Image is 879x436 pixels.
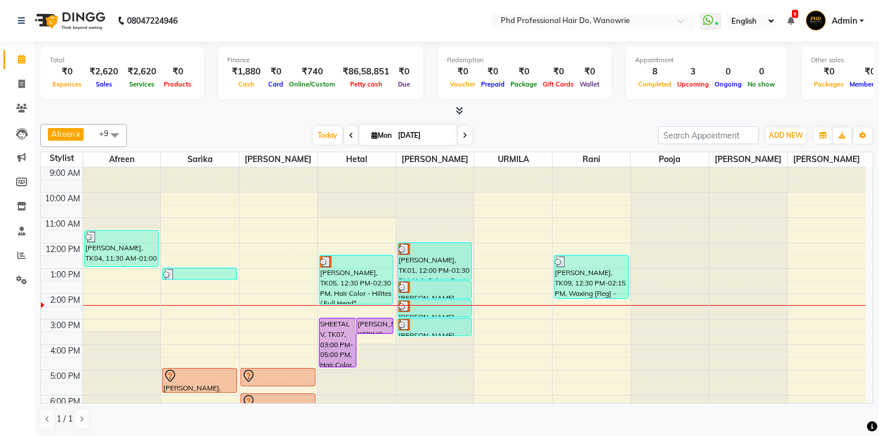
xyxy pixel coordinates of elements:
div: [PERSON_NAME], TK01, 12:00 PM-01:30 PM, Hair Color - Root Touch Up / AF [1 Inch] [398,243,471,279]
div: 10:00 AM [43,193,82,205]
span: rani [553,152,630,167]
span: 1 / 1 [57,413,73,425]
span: Sarika [161,152,239,167]
div: ₹86,58,851 [338,65,394,78]
span: Services [126,80,157,88]
span: [PERSON_NAME] [396,152,474,167]
div: 2:00 PM [48,294,82,306]
span: No show [745,80,778,88]
span: Upcoming [674,80,712,88]
div: [PERSON_NAME], TK04, 01:00 PM-01:30 PM, Threading - Upper Lip Threading,Threading - Fore Head / L... [163,268,236,279]
div: 11:00 AM [43,218,82,230]
div: 6:00 PM [48,396,82,408]
span: Hetal [318,152,396,167]
div: [PERSON_NAME] KERING, TK02, 03:00 PM-03:40 PM, HAIR - CORRECTION [357,318,393,333]
span: Prepaid [478,80,508,88]
div: ₹740 [286,65,338,78]
div: ₹0 [394,65,414,78]
span: [PERSON_NAME] [239,152,317,167]
div: Finance [227,55,414,65]
div: SHEETAL V, TK07, 03:00 PM-05:00 PM, Hair Color - Hilites / Full Head* [320,318,356,367]
div: ₹0 [811,65,847,78]
div: [PERSON_NAME], TK06, 05:00 PM-06:00 PM, Hair - Hair Cut & Finish / Stylist [163,369,236,392]
div: 0 [745,65,778,78]
span: Packages [811,80,847,88]
div: ₹0 [161,65,194,78]
span: Today [313,126,342,144]
span: URMILA [474,152,552,167]
span: +9 [99,129,117,138]
span: Due [395,80,413,88]
div: [PERSON_NAME], TK01, 01:30 PM-02:15 PM, Waxing [Reg] - Full Arms Waxing [R] [398,281,471,298]
span: Afreen [83,152,161,167]
span: pooja [631,152,709,167]
div: 0 [712,65,745,78]
span: Petty cash [347,80,385,88]
span: [PERSON_NAME] [709,152,787,167]
div: ₹0 [577,65,602,78]
div: 12:00 PM [43,243,82,255]
div: ₹1,880 [227,65,265,78]
div: 1:00 PM [48,269,82,281]
div: 4:00 PM [48,345,82,357]
span: ADD NEW [769,131,803,140]
div: [PERSON_NAME], TK09, 12:30 PM-02:15 PM, Waxing [Reg] - Full Arms Waxing [R],Waxing [Reg] - Half L... [554,255,628,298]
div: [PERSON_NAME], TK01, 02:15 PM-03:00 PM, Waxing [Reg] - Full Arms Waxing [P] [398,300,471,317]
span: Completed [635,80,674,88]
button: ADD NEW [766,127,806,144]
a: x [75,129,80,138]
div: [PERSON_NAME], TK04, 11:30 AM-01:00 PM, Hair Color - Root Touch Up / AF [1 Inch] [85,231,158,266]
span: Cash [235,80,257,88]
input: 2025-09-01 [395,127,452,144]
b: 08047224946 [127,5,178,37]
img: Admin [806,10,826,31]
div: ₹0 [447,65,478,78]
div: 3 [674,65,712,78]
span: Online/Custom [286,80,338,88]
div: ₹0 [540,65,577,78]
span: Afreen [51,129,75,138]
div: Appointment [635,55,778,65]
span: 8 [792,10,798,18]
div: [PERSON_NAME], TK05, 12:30 PM-02:30 PM, Hair Color - Hilites / Full Head* [320,255,393,304]
div: 9:00 AM [47,167,82,179]
span: Package [508,80,540,88]
div: 3:00 PM [48,320,82,332]
span: Expenses [50,80,85,88]
div: ₹0 [508,65,540,78]
div: ₹2,620 [85,65,123,78]
img: logo [29,5,108,37]
span: Products [161,80,194,88]
div: ₹0 [265,65,286,78]
div: ₹2,620 [123,65,161,78]
div: sanya, TK03, 06:00 PM-07:00 PM, Hair cut - stylish [241,394,314,418]
input: Search Appointment [658,126,759,144]
span: Admin [832,15,857,27]
div: Stylist [41,152,82,164]
div: Redemption [447,55,602,65]
div: 5:00 PM [48,370,82,382]
div: ₹0 [50,65,85,78]
div: [PERSON_NAME], TK01, 03:00 PM-03:45 PM, Skin Essentials - Clean Up / Richfiel [398,318,471,336]
span: Sales [93,80,115,88]
div: 8 [635,65,674,78]
span: Wallet [577,80,602,88]
div: Total [50,55,194,65]
div: [PERSON_NAME], TK08, 05:00 PM-05:45 PM, Hair Styling - Straight Blowdry & Wash* [241,369,314,386]
span: [PERSON_NAME] [788,152,866,167]
a: 8 [787,16,794,26]
div: ₹0 [478,65,508,78]
span: Ongoing [712,80,745,88]
span: Voucher [447,80,478,88]
span: Gift Cards [540,80,577,88]
span: Mon [369,131,395,140]
span: Card [265,80,286,88]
